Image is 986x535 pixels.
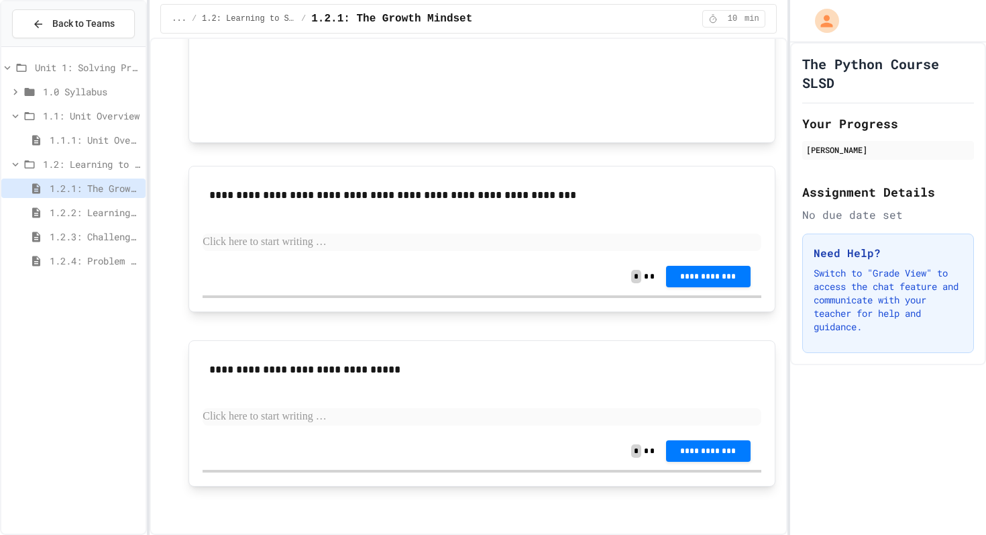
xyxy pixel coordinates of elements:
div: My Account [801,5,842,36]
span: 1.2: Learning to Solve Hard Problems [43,157,140,171]
div: No due date set [802,207,974,223]
span: min [745,13,759,24]
button: Back to Teams [12,9,135,38]
span: 10 [722,13,743,24]
span: / [192,13,197,24]
span: 1.2.2: Learning to Solve Hard Problems [50,205,140,220]
span: 1.1: Unit Overview [43,109,140,123]
span: Back to Teams [52,17,115,31]
h2: Assignment Details [802,183,974,201]
span: / [301,13,306,24]
span: 1.2.4: Problem Solving Practice [50,254,140,268]
span: 1.2.1: The Growth Mindset [311,11,472,27]
span: 1.1.1: Unit Overview [50,133,140,147]
div: [PERSON_NAME] [806,144,970,156]
span: 1.2: Learning to Solve Hard Problems [202,13,296,24]
h3: Need Help? [814,245,963,261]
p: Switch to "Grade View" to access the chat feature and communicate with your teacher for help and ... [814,266,963,334]
span: Unit 1: Solving Problems in Computer Science [35,60,140,75]
h1: The Python Course SLSD [802,54,974,92]
span: 1.0 Syllabus [43,85,140,99]
h2: Your Progress [802,114,974,133]
span: 1.2.1: The Growth Mindset [50,181,140,195]
span: ... [172,13,186,24]
span: 1.2.3: Challenge Problem - The Bridge [50,230,140,244]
